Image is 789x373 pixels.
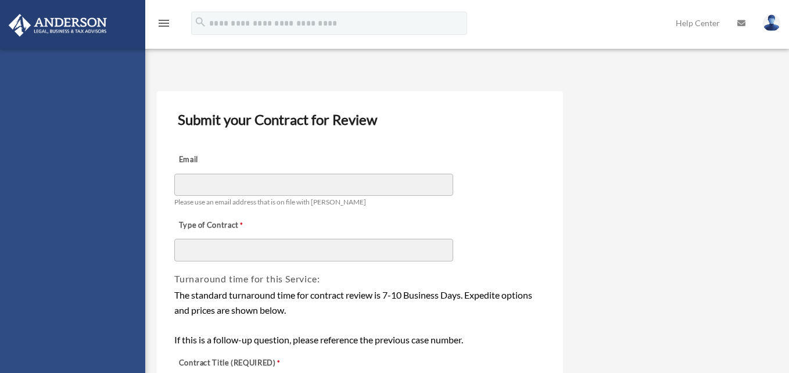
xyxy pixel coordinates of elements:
label: Type of Contract [174,217,291,234]
i: menu [157,16,171,30]
h3: Submit your Contract for Review [173,107,547,132]
img: Anderson Advisors Platinum Portal [5,14,110,37]
div: The standard turnaround time for contract review is 7-10 Business Days. Expedite options and pric... [174,288,546,347]
a: menu [157,20,171,30]
span: Turnaround time for this Service: [174,273,320,284]
i: search [194,16,207,28]
label: Email [174,152,291,168]
label: Contract Title (REQUIRED) [174,355,291,371]
span: Please use an email address that is on file with [PERSON_NAME] [174,198,366,206]
img: User Pic [763,15,780,31]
